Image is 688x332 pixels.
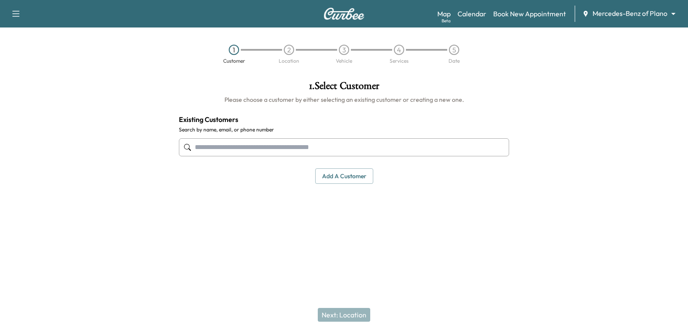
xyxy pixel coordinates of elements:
h4: Existing Customers [179,114,509,125]
h6: Please choose a customer by either selecting an existing customer or creating a new one. [179,95,509,104]
h1: 1 . Select Customer [179,81,509,95]
div: Customer [223,58,245,64]
div: 4 [394,45,404,55]
div: Location [279,58,299,64]
a: MapBeta [437,9,451,19]
div: 5 [449,45,459,55]
img: Curbee Logo [323,8,365,20]
a: Book New Appointment [493,9,566,19]
div: Services [390,58,408,64]
div: Beta [442,18,451,24]
button: Add a customer [315,168,373,184]
div: Date [448,58,460,64]
label: Search by name, email, or phone number [179,126,509,133]
div: 3 [339,45,349,55]
div: Vehicle [336,58,352,64]
div: 2 [284,45,294,55]
span: Mercedes-Benz of Plano [593,9,667,18]
div: 1 [229,45,239,55]
a: Calendar [458,9,486,19]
